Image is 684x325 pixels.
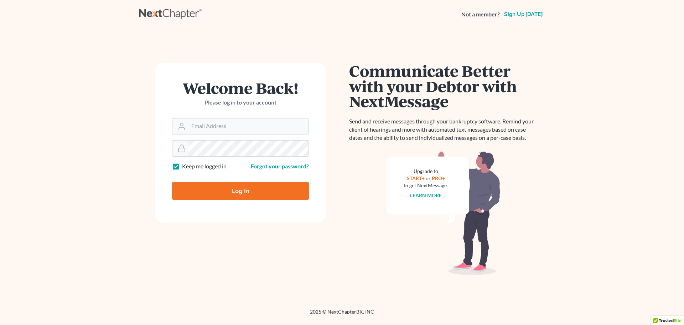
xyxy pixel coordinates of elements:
[426,175,431,181] span: or
[172,80,309,96] h1: Welcome Back!
[404,182,448,189] div: to get NextMessage.
[461,10,500,19] strong: Not a member?
[188,118,309,134] input: Email Address
[349,63,538,109] h1: Communicate Better with your Debtor with NextMessage
[387,151,501,275] img: nextmessage_bg-59042aed3d76b12b5cd301f8e5b87938c9018125f34e5fa2b7a6b67550977c72.svg
[182,162,227,171] label: Keep me logged in
[503,11,545,17] a: Sign up [DATE]!
[172,98,309,107] p: Please log in to your account
[432,175,445,181] a: PRO+
[404,168,448,175] div: Upgrade to
[251,163,309,169] a: Forgot your password?
[139,308,545,321] div: 2025 © NextChapterBK, INC
[407,175,425,181] a: START+
[349,117,538,142] p: Send and receive messages through your bankruptcy software. Remind your client of hearings and mo...
[410,192,442,198] a: Learn more
[172,182,309,200] input: Log In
